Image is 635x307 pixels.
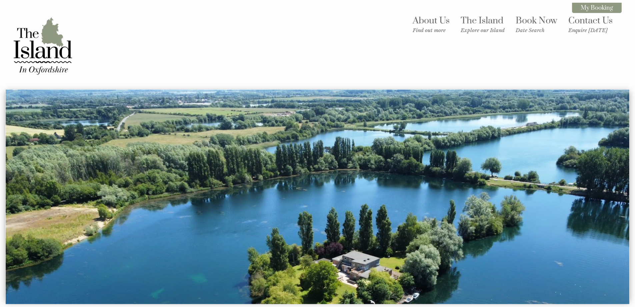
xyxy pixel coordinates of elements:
a: The IslandExplore our Island [461,15,505,33]
a: Book NowDate Search [516,15,557,33]
small: Explore our Island [461,27,505,33]
a: My Booking [572,3,622,13]
small: Find out more [413,27,450,33]
small: Date Search [516,27,557,33]
img: The Island in Oxfordshire [9,12,76,79]
a: About UsFind out more [413,15,450,33]
small: Enquire [DATE] [568,27,613,33]
a: Contact UsEnquire [DATE] [568,15,613,33]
